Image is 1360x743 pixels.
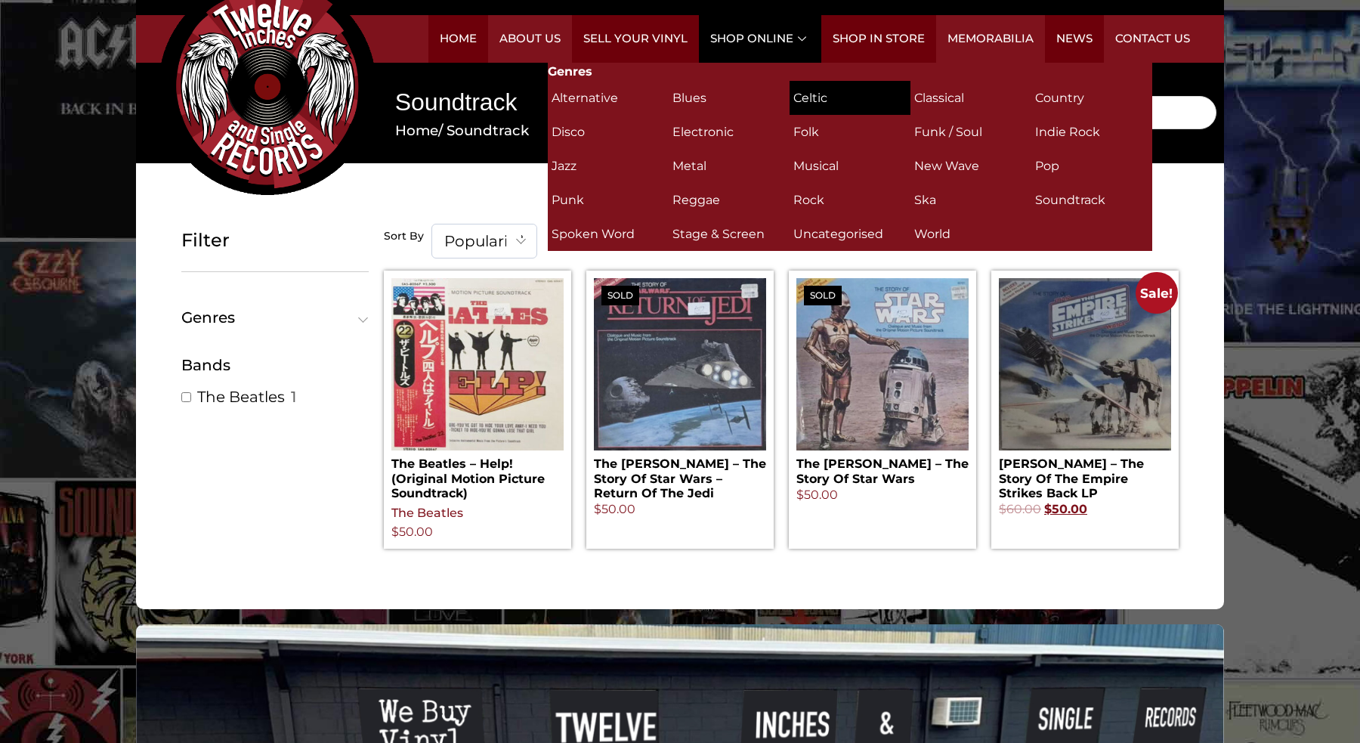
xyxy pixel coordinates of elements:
a: Shop in Store [821,15,936,63]
h2: Celtic [793,85,907,111]
h2: Uncategorised [793,221,907,247]
a: Visit product category Musical [790,149,910,183]
span: Sale! [1136,272,1177,314]
h2: Reggae [672,187,786,213]
a: Home [395,122,438,139]
div: Bands [181,354,369,376]
a: Visit product category Ska [910,183,1031,217]
span: 1 [291,387,296,407]
img: London Symphony Orchestra – The Story Of The Empire Strikes Back LP [999,278,1171,450]
img: The London Symphony Orchestra – The Story Of Star Wars - Return Of The Jedi [594,278,766,450]
a: Visit product category Reggae [669,183,790,217]
h2: Electronic [672,119,786,145]
a: Visit product category Country [1031,81,1152,115]
span: $ [391,525,399,539]
h2: Indie Rock [1035,119,1148,145]
bdi: 60.00 [999,502,1041,516]
h2: Soundtrack [1035,187,1148,213]
a: Visit product category Metal [669,149,790,183]
a: Visit product category Blues [669,81,790,115]
a: The Beatles [197,387,285,407]
a: The Beatles [391,506,463,520]
h2: Funk / Soul [914,119,1028,145]
span: $ [796,488,804,502]
h2: World [914,221,1028,247]
a: Shop Online [699,15,821,63]
a: Visit product category Indie Rock [1031,115,1152,149]
a: News [1045,15,1104,63]
a: Visit product category Electronic [669,115,790,149]
a: Visit product category Disco [548,115,669,149]
a: Visit product category Pop [1031,149,1152,183]
a: Visit product category Rock [790,183,910,217]
a: SoldThe [PERSON_NAME] – The Story Of Star Wars – Return Of The Jedi $50.00 [594,278,766,519]
h2: Alternative [552,85,665,111]
h2: Musical [793,153,907,179]
nav: Breadcrumb [395,120,860,141]
h2: Pop [1035,153,1148,179]
bdi: 50.00 [1044,502,1087,516]
span: $ [1044,502,1052,516]
a: Visit product category Spoken Word [548,217,669,251]
span: $ [999,502,1006,516]
h2: Folk [793,119,907,145]
span: Popularity [431,224,537,259]
button: Genres [181,310,369,325]
h2: Jazz [552,153,665,179]
bdi: 50.00 [796,488,838,502]
a: Contact Us [1104,15,1201,63]
a: Home [428,15,488,63]
a: Visit product category Funk / Soul [910,115,1031,149]
h5: Sort By [384,230,424,243]
h2: Spoken Word [552,221,665,247]
strong: Genres [548,64,592,79]
h2: Blues [672,85,786,111]
h2: The [PERSON_NAME] – The Story Of Star Wars – Return Of The Jedi [594,450,766,500]
a: Memorabilia [936,15,1045,63]
h1: Soundtrack [395,85,860,119]
h2: The Beatles – Help! (Original Motion Picture Soundtrack) [391,450,564,500]
h2: [PERSON_NAME] – The Story Of The Empire Strikes Back LP [999,450,1171,500]
span: Sold [804,286,842,305]
h5: Filter [181,230,369,252]
span: $ [594,502,601,516]
a: About Us [488,15,572,63]
a: Visit product category Soundtrack [1031,183,1152,217]
img: The London Symphony Orchestra – The Story Of Star Wars [796,278,969,450]
h2: The [PERSON_NAME] – The Story Of Star Wars [796,450,969,485]
h2: New Wave [914,153,1028,179]
a: Visit product category Celtic [790,81,910,115]
a: The Beatles – Help! (Original Motion Picture Soundtrack) [391,278,564,500]
a: Visit product category Alternative [548,81,669,115]
img: The Beatles – Help! (Original Motion Picture Soundtrack) [391,278,564,450]
a: Visit product category New Wave [910,149,1031,183]
h2: Rock [793,187,907,213]
h2: Metal [672,153,786,179]
h2: Country [1035,85,1148,111]
a: Visit product category Jazz [548,149,669,183]
a: Visit product category Punk [548,183,669,217]
h2: Stage & Screen [672,221,786,247]
h2: Classical [914,85,1028,111]
h2: Ska [914,187,1028,213]
a: Visit product category Uncategorised [790,217,910,251]
a: Visit product category World [910,217,1031,251]
span: Genres [181,310,362,325]
a: Visit product category Folk [790,115,910,149]
a: SoldThe [PERSON_NAME] – The Story Of Star Wars $50.00 [796,278,969,503]
bdi: 50.00 [391,525,433,539]
h2: Punk [552,187,665,213]
a: Visit product category Classical [910,81,1031,115]
h2: Disco [552,119,665,145]
bdi: 50.00 [594,502,635,516]
a: Visit product category Stage & Screen [669,217,790,251]
a: Sale! [PERSON_NAME] – The Story Of The Empire Strikes Back LP [999,278,1171,519]
span: Sold [601,286,639,305]
a: Sell Your Vinyl [572,15,699,63]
